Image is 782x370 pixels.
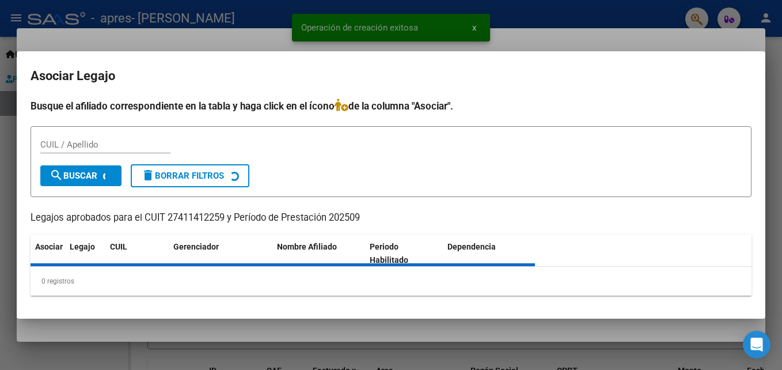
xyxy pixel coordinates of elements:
[443,235,536,273] datatable-header-cell: Dependencia
[277,242,337,251] span: Nombre Afiliado
[50,171,97,181] span: Buscar
[31,211,751,225] p: Legajos aprobados para el CUIT 27411412259 y Período de Prestación 202509
[447,242,496,251] span: Dependencia
[110,242,127,251] span: CUIL
[70,242,95,251] span: Legajo
[131,164,249,187] button: Borrar Filtros
[105,235,169,273] datatable-header-cell: CUIL
[141,168,155,182] mat-icon: delete
[65,235,105,273] datatable-header-cell: Legajo
[31,65,751,87] h2: Asociar Legajo
[40,165,122,186] button: Buscar
[370,242,408,265] span: Periodo Habilitado
[31,235,65,273] datatable-header-cell: Asociar
[173,242,219,251] span: Gerenciador
[31,99,751,114] h4: Busque el afiliado correspondiente en la tabla y haga click en el ícono de la columna "Asociar".
[365,235,443,273] datatable-header-cell: Periodo Habilitado
[31,267,751,296] div: 0 registros
[50,168,63,182] mat-icon: search
[743,331,770,358] div: Open Intercom Messenger
[272,235,365,273] datatable-header-cell: Nombre Afiliado
[169,235,272,273] datatable-header-cell: Gerenciador
[35,242,63,251] span: Asociar
[141,171,224,181] span: Borrar Filtros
